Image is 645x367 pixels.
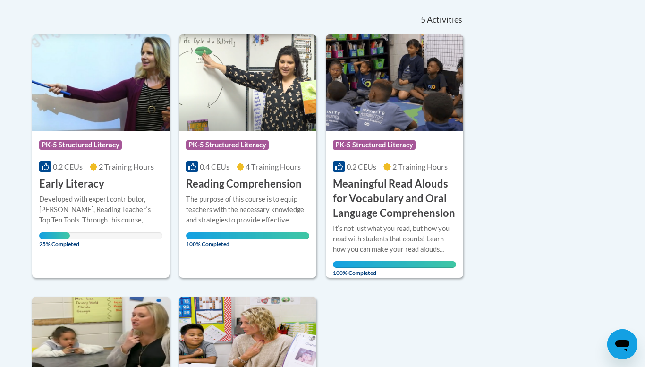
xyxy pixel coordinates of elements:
span: Activities [427,15,462,25]
div: The purpose of this course is to equip teachers with the necessary knowledge and strategies to pr... [186,194,309,225]
h3: Reading Comprehension [186,177,302,191]
div: Your progress [333,261,456,268]
div: Developed with expert contributor, [PERSON_NAME], Reading Teacherʹs Top Ten Tools. Through this c... [39,194,162,225]
span: 5 [421,15,425,25]
span: 25% Completed [39,232,70,248]
div: Your progress [39,232,70,239]
img: Course Logo [326,34,463,131]
h3: Early Literacy [39,177,104,191]
a: Course LogoPK-5 Structured Literacy0.4 CEUs4 Training Hours Reading ComprehensionThe purpose of t... [179,34,316,278]
span: 4 Training Hours [246,162,301,171]
div: Your progress [186,232,309,239]
span: 100% Completed [333,261,456,276]
a: Course LogoPK-5 Structured Literacy0.2 CEUs2 Training Hours Early LiteracyDeveloped with expert c... [32,34,170,278]
h3: Meaningful Read Alouds for Vocabulary and Oral Language Comprehension [333,177,456,220]
span: 2 Training Hours [392,162,448,171]
span: 100% Completed [186,232,309,248]
img: Course Logo [32,34,170,131]
span: 0.2 CEUs [53,162,83,171]
a: Course LogoPK-5 Structured Literacy0.2 CEUs2 Training Hours Meaningful Read Alouds for Vocabulary... [326,34,463,278]
span: 0.4 CEUs [200,162,229,171]
span: PK-5 Structured Literacy [39,140,122,150]
span: PK-5 Structured Literacy [186,140,269,150]
span: 0.2 CEUs [347,162,376,171]
img: Course Logo [179,34,316,131]
iframe: Button to launch messaging window [607,329,637,359]
span: PK-5 Structured Literacy [333,140,416,150]
span: 2 Training Hours [99,162,154,171]
div: Itʹs not just what you read, but how you read with students that counts! Learn how you can make y... [333,223,456,255]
